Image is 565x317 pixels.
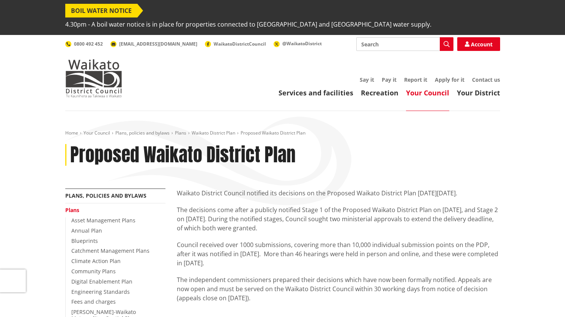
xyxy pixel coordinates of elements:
[71,247,150,254] a: Catchment Management Plans
[457,37,500,51] a: Account
[177,189,500,198] p: Waikato District Council notified its decisions on the Proposed Waikato District Plan [DATE][DATE].
[71,237,98,244] a: Blueprints
[65,192,146,199] a: Plans, policies and bylaws
[65,206,79,214] a: Plans
[472,76,500,83] a: Contact us
[65,130,78,136] a: Home
[404,76,427,83] a: Report it
[71,217,135,224] a: Asset Management Plans
[382,76,397,83] a: Pay it
[115,130,170,136] a: Plans, policies and bylaws
[177,240,500,268] p: Council received over 1000 submissions, covering more than 10,000 individual submission points on...
[282,40,322,47] span: @WaikatoDistrict
[406,88,449,97] a: Your Council
[71,288,130,295] a: Engineering Standards
[71,227,102,234] a: Annual Plan
[361,88,398,97] a: Recreation
[205,41,266,47] a: WaikatoDistrictCouncil
[360,76,374,83] a: Say it
[83,130,110,136] a: Your Council
[65,59,122,97] img: Waikato District Council - Te Kaunihera aa Takiwaa o Waikato
[65,130,500,136] nav: breadcrumb
[71,278,132,285] a: Digital Enablement Plan
[177,205,500,233] p: The decisions come after a publicly notified Stage 1 of the Proposed Waikato District Plan on [DA...
[71,257,121,265] a: Climate Action Plan
[65,41,103,47] a: 0800 492 452
[435,76,464,83] a: Apply for it
[214,41,266,47] span: WaikatoDistrictCouncil
[356,37,453,51] input: Search input
[177,275,500,303] p: The independent commissioners prepared their decisions which have now been formally notified. App...
[192,130,235,136] a: Waikato District Plan
[110,41,197,47] a: [EMAIL_ADDRESS][DOMAIN_NAME]
[65,4,137,17] span: BOIL WATER NOTICE
[71,298,116,305] a: Fees and charges
[119,41,197,47] span: [EMAIL_ADDRESS][DOMAIN_NAME]
[71,268,116,275] a: Community Plans
[175,130,186,136] a: Plans
[65,17,431,31] span: 4.30pm - A boil water notice is in place for properties connected to [GEOGRAPHIC_DATA] and [GEOGR...
[279,88,353,97] a: Services and facilities
[241,130,305,136] span: Proposed Waikato District Plan
[457,88,500,97] a: Your District
[274,40,322,47] a: @WaikatoDistrict
[70,144,296,166] h1: Proposed Waikato District Plan
[74,41,103,47] span: 0800 492 452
